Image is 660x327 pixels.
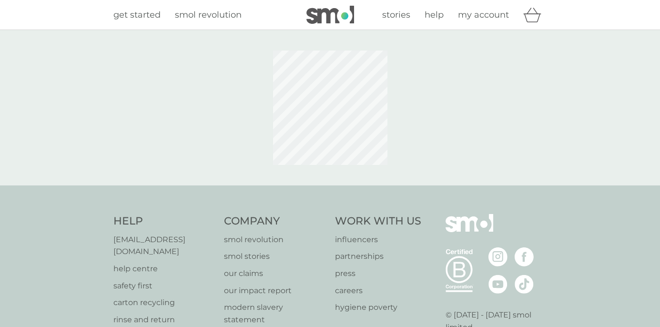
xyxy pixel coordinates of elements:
[224,250,325,263] a: smol stories
[523,5,547,24] div: basket
[335,285,421,297] a: careers
[306,6,354,24] img: smol
[515,247,534,266] img: visit the smol Facebook page
[458,8,509,22] a: my account
[224,234,325,246] a: smol revolution
[175,8,242,22] a: smol revolution
[224,214,325,229] h4: Company
[446,214,493,246] img: smol
[382,8,410,22] a: stories
[382,10,410,20] span: stories
[113,314,215,326] a: rinse and return
[113,280,215,292] a: safety first
[224,301,325,326] a: modern slavery statement
[113,263,215,275] a: help centre
[335,234,421,246] a: influencers
[335,301,421,314] a: hygiene poverty
[113,8,161,22] a: get started
[425,10,444,20] span: help
[425,8,444,22] a: help
[515,275,534,294] img: visit the smol Tiktok page
[458,10,509,20] span: my account
[113,296,215,309] a: carton recycling
[335,267,421,280] a: press
[224,267,325,280] a: our claims
[113,234,215,258] a: [EMAIL_ADDRESS][DOMAIN_NAME]
[224,285,325,297] a: our impact report
[335,214,421,229] h4: Work With Us
[175,10,242,20] span: smol revolution
[488,247,508,266] img: visit the smol Instagram page
[113,10,161,20] span: get started
[488,275,508,294] img: visit the smol Youtube page
[113,214,215,229] h4: Help
[335,250,421,263] a: partnerships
